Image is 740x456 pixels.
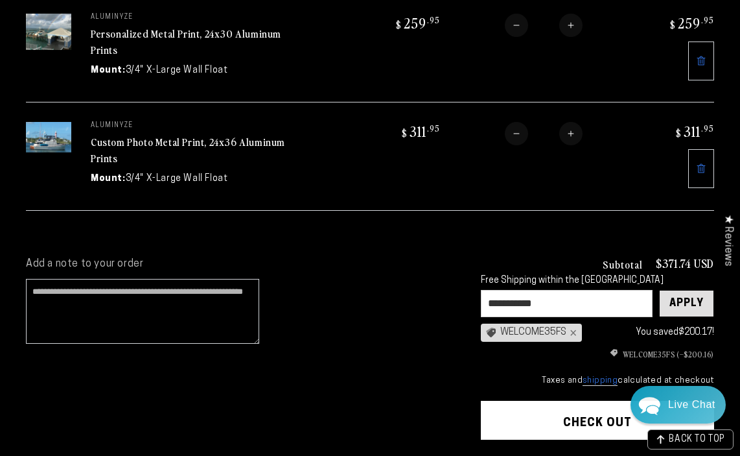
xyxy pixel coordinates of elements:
[528,14,559,37] input: Quantity for Personalized Metal Print, 24x30 Aluminum Prints
[26,258,455,271] label: Add a note to your order
[566,328,577,338] div: ×
[674,122,714,140] bdi: 311
[678,328,712,337] span: $200.17
[91,26,281,57] a: Personalized Metal Print, 24x30 Aluminum Prints
[481,348,714,360] ul: Discount
[481,374,714,387] small: Taxes and calculated at checkout
[121,19,155,53] img: John
[481,401,714,440] button: Check out
[630,386,726,424] div: Chat widget toggle
[668,386,715,424] div: Contact Us Directly
[669,435,725,444] span: BACK TO TOP
[91,172,126,186] dt: Mount:
[701,14,714,25] sup: .95
[676,126,682,139] span: $
[97,65,178,74] span: Away until [DATE]
[427,123,440,134] sup: .95
[94,19,128,53] img: Marie J
[701,123,714,134] sup: .95
[91,122,285,130] p: Aluminyze
[427,14,440,25] sup: .95
[688,149,714,188] a: Remove 24"x36" Rectangle White Glossy Aluminyzed Photo
[91,134,285,165] a: Custom Photo Metal Print, 24x36 Aluminum Prints
[588,324,714,341] div: You saved !
[670,18,676,31] span: $
[583,376,618,386] a: shipping
[481,276,714,287] div: Free Shipping within the [GEOGRAPHIC_DATA]
[668,14,714,32] bdi: 259
[715,204,740,276] div: Click to open Judge.me floating reviews tab
[139,315,175,324] span: Re:amaze
[669,291,704,317] div: Apply
[688,42,714,80] a: Remove 24"x30" Rectangle White Glossy Aluminyzed Photo
[26,14,71,50] img: 24"x30" Rectangle White Glossy Aluminyzed Photo
[400,122,440,140] bdi: 311
[603,259,643,269] h3: Subtotal
[91,14,285,21] p: aluminyze
[481,324,582,342] div: WELCOME35FS
[26,122,71,152] img: 24"x36" Rectangle White Glossy Aluminyzed Photo
[91,64,126,77] dt: Mount:
[656,258,714,269] p: $371.74 USD
[481,348,714,360] li: WELCOME35FS (–$200.16)
[86,336,190,357] a: Leave A Message
[528,122,559,145] input: Quantity for Custom Photo Metal Print, 24x36 Aluminum Prints
[402,126,408,139] span: $
[99,317,176,324] span: We run on
[394,14,440,32] bdi: 259
[148,19,182,53] img: Helga
[126,64,228,77] dd: 3/4" X-Large Wall Float
[126,172,228,186] dd: 3/4" X-Large Wall Float
[396,18,402,31] span: $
